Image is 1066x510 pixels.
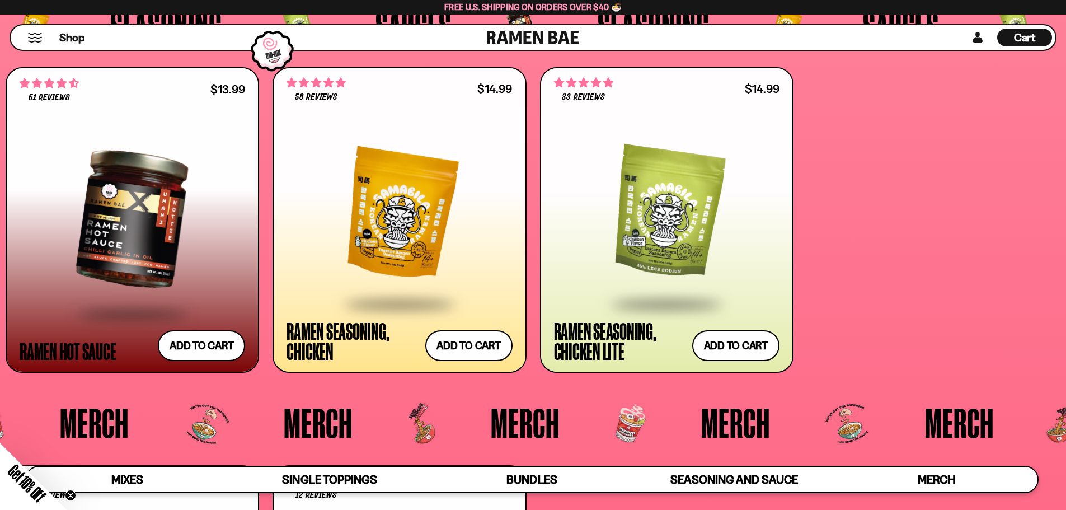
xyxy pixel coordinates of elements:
[431,467,633,492] a: Bundles
[59,29,84,46] a: Shop
[295,491,337,500] span: 12 reviews
[228,467,430,492] a: Single Toppings
[284,402,353,443] span: Merch
[273,67,526,373] a: 4.83 stars 58 reviews $14.99 Ramen Seasoning, Chicken Add to cart
[745,83,779,94] div: $14.99
[633,467,835,492] a: Seasoning and Sauce
[20,76,79,91] span: 4.71 stars
[6,67,259,373] a: 4.71 stars 51 reviews $13.99 Ramen Hot Sauce Add to cart
[444,2,622,12] span: Free U.S. Shipping on Orders over $40 🍜
[701,402,770,443] span: Merch
[26,467,228,492] a: Mixes
[295,93,337,102] span: 58 reviews
[554,76,613,90] span: 5.00 stars
[692,330,779,361] button: Add to cart
[425,330,513,361] button: Add to cart
[562,93,604,102] span: 33 reviews
[60,402,129,443] span: Merch
[282,472,377,486] span: Single Toppings
[158,330,245,361] button: Add to cart
[111,472,143,486] span: Mixes
[287,321,419,361] div: Ramen Seasoning, Chicken
[925,402,994,443] span: Merch
[1014,31,1036,44] span: Cart
[5,461,49,505] span: Get 10% Off
[506,472,557,486] span: Bundles
[997,25,1052,50] div: Cart
[27,33,43,43] button: Mobile Menu Trigger
[918,472,955,486] span: Merch
[20,341,116,361] div: Ramen Hot Sauce
[477,83,512,94] div: $14.99
[287,76,346,90] span: 4.83 stars
[491,402,560,443] span: Merch
[670,472,797,486] span: Seasoning and Sauce
[29,93,70,102] span: 51 reviews
[59,30,84,45] span: Shop
[65,490,76,501] button: Close teaser
[835,467,1037,492] a: Merch
[540,67,793,373] a: 5.00 stars 33 reviews $14.99 Ramen Seasoning, Chicken Lite Add to cart
[554,321,687,361] div: Ramen Seasoning, Chicken Lite
[210,84,245,95] div: $13.99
